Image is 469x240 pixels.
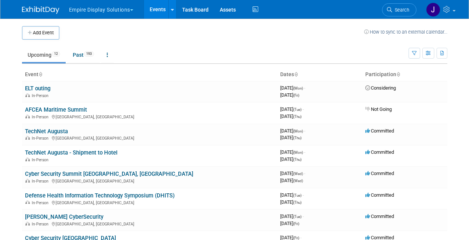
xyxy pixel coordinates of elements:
button: Add Event [22,26,59,40]
span: (Thu) [293,158,301,162]
span: (Mon) [293,86,303,90]
span: Committed [365,171,394,176]
span: In-Person [32,179,51,184]
span: In-Person [32,115,51,119]
span: - [303,192,304,198]
img: In-Person Event [25,115,30,118]
a: Cyber Security Summit [GEOGRAPHIC_DATA], [GEOGRAPHIC_DATA] [25,171,193,177]
span: In-Person [32,222,51,227]
span: (Wed) [293,179,303,183]
span: In-Person [32,200,51,205]
div: [GEOGRAPHIC_DATA], [GEOGRAPHIC_DATA] [25,135,274,141]
img: In-Person Event [25,179,30,183]
th: Dates [277,68,362,81]
span: - [304,128,305,134]
span: (Fri) [293,93,299,97]
span: Considering [365,85,396,91]
span: Committed [365,192,394,198]
img: In-Person Event [25,222,30,225]
span: [DATE] [280,221,299,226]
a: Upcoming12 [22,48,66,62]
a: Sort by Event Name [38,71,42,77]
span: [DATE] [280,192,304,198]
span: [DATE] [280,128,305,134]
div: [GEOGRAPHIC_DATA], [GEOGRAPHIC_DATA] [25,178,274,184]
div: [GEOGRAPHIC_DATA], [GEOGRAPHIC_DATA] [25,113,274,119]
span: (Mon) [293,150,303,155]
div: [GEOGRAPHIC_DATA], [GEOGRAPHIC_DATA] [25,221,274,227]
span: Not Going [365,106,392,112]
span: [DATE] [280,85,305,91]
span: (Thu) [293,200,301,205]
span: [DATE] [280,199,301,205]
div: [GEOGRAPHIC_DATA], [GEOGRAPHIC_DATA] [25,199,274,205]
span: In-Person [32,136,51,141]
span: (Tue) [293,215,301,219]
span: Committed [365,213,394,219]
span: (Tue) [293,193,301,197]
span: (Wed) [293,172,303,176]
a: [PERSON_NAME] CyberSecurity [25,213,103,220]
a: Search [382,3,416,16]
a: Past193 [67,48,100,62]
span: (Fri) [293,222,299,226]
span: (Tue) [293,107,301,112]
a: Defense Health Information Technology Symposium (DHITS) [25,192,175,199]
a: How to sync to an external calendar... [364,29,447,35]
span: [DATE] [280,213,304,219]
span: (Thu) [293,136,301,140]
span: Search [392,7,409,13]
a: TechNet Augusta - Shipment to Hotel [25,149,118,156]
span: In-Person [32,93,51,98]
span: - [304,149,305,155]
span: (Mon) [293,129,303,133]
span: [DATE] [280,156,301,162]
img: In-Person Event [25,200,30,204]
span: - [304,171,305,176]
th: Participation [362,68,447,81]
img: In-Person Event [25,93,30,97]
span: [DATE] [280,171,305,176]
span: [DATE] [280,113,301,119]
span: [DATE] [280,149,305,155]
span: - [304,85,305,91]
span: [DATE] [280,178,303,183]
span: - [303,106,304,112]
span: Committed [365,149,394,155]
img: Jessica Luyster [426,3,440,17]
a: TechNet Augusta [25,128,68,135]
span: Committed [365,128,394,134]
span: 12 [52,51,60,57]
a: Sort by Participation Type [396,71,400,77]
th: Event [22,68,277,81]
a: ELT outing [25,85,50,92]
span: [DATE] [280,92,299,98]
a: AFCEA Maritime Summit [25,106,87,113]
img: In-Person Event [25,158,30,161]
span: [DATE] [280,135,301,140]
span: (Fri) [293,236,299,240]
a: Sort by Start Date [294,71,298,77]
img: In-Person Event [25,136,30,140]
span: 193 [84,51,94,57]
span: In-Person [32,158,51,162]
span: (Thu) [293,115,301,119]
span: [DATE] [280,106,304,112]
img: ExhibitDay [22,6,59,14]
span: - [303,213,304,219]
